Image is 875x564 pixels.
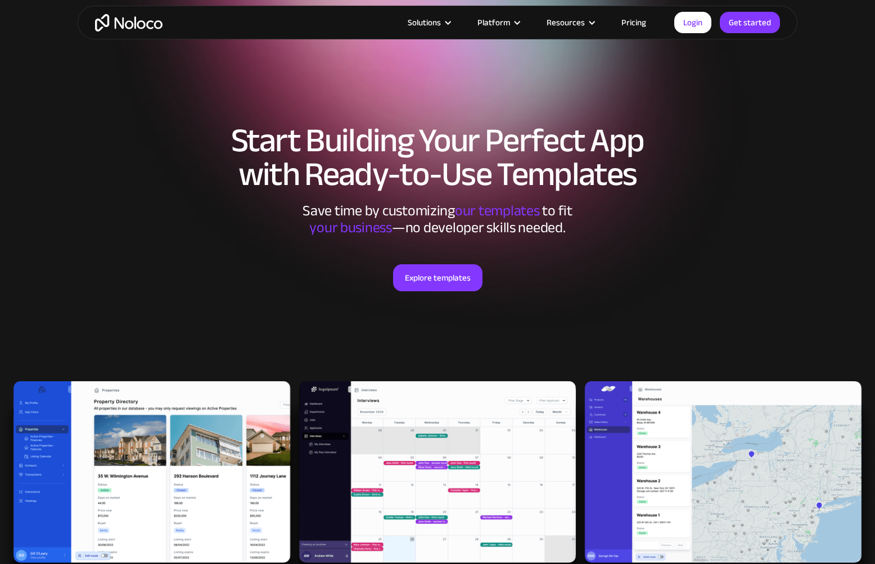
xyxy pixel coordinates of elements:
[533,15,607,30] div: Resources
[309,214,392,241] span: your business
[89,124,786,191] h1: Start Building Your Perfect App with Ready-to-Use Templates
[393,264,482,291] a: Explore templates
[394,15,463,30] div: Solutions
[269,202,606,236] div: Save time by customizing to fit ‍ —no developer skills needed.
[477,15,510,30] div: Platform
[95,14,163,31] a: home
[607,15,660,30] a: Pricing
[547,15,585,30] div: Resources
[408,15,441,30] div: Solutions
[463,15,533,30] div: Platform
[720,12,780,33] a: Get started
[455,197,540,224] span: our templates
[674,12,711,33] a: Login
